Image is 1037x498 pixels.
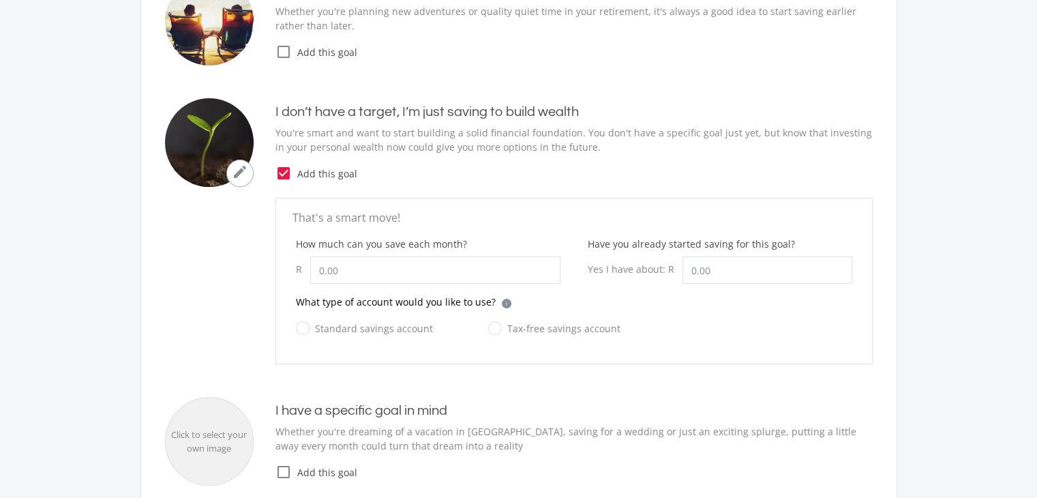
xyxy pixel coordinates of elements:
[588,237,795,251] label: Have you already started saving for this goal?
[275,126,873,154] p: You're smart and want to start building a solid financial foundation. You don't have a specific g...
[275,4,873,33] p: Whether you're planning new adventures or quality quiet time in your retirement, it's always a go...
[310,257,560,284] input: 0.00
[296,320,433,337] label: Standard savings account
[275,464,292,480] i: check_box_outline_blank
[275,402,873,419] h4: I have a specific goal in mind
[296,237,467,251] label: How much can you save each month?
[292,45,873,59] span: Add this goal
[502,299,511,308] div: i
[682,257,852,284] input: 0.00
[588,257,682,282] div: Yes I have about: R
[275,44,292,60] i: check_box_outline_blank
[232,164,248,180] i: mode_edit
[275,424,873,453] p: Whether you're dreaming of a vacation in [GEOGRAPHIC_DATA], saving for a wedding or just an excit...
[488,320,620,337] label: Tax-free savings account
[166,428,253,455] div: Click to select your own image
[275,165,292,181] i: check_box
[296,295,496,309] p: What type of account would you like to use?
[275,104,873,120] h4: I don’t have a target, I’m just saving to build wealth
[292,166,873,181] span: Add this goal
[292,209,856,226] p: That's a smart move!
[292,465,873,480] span: Add this goal
[226,160,254,187] button: mode_edit
[296,257,310,282] div: R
